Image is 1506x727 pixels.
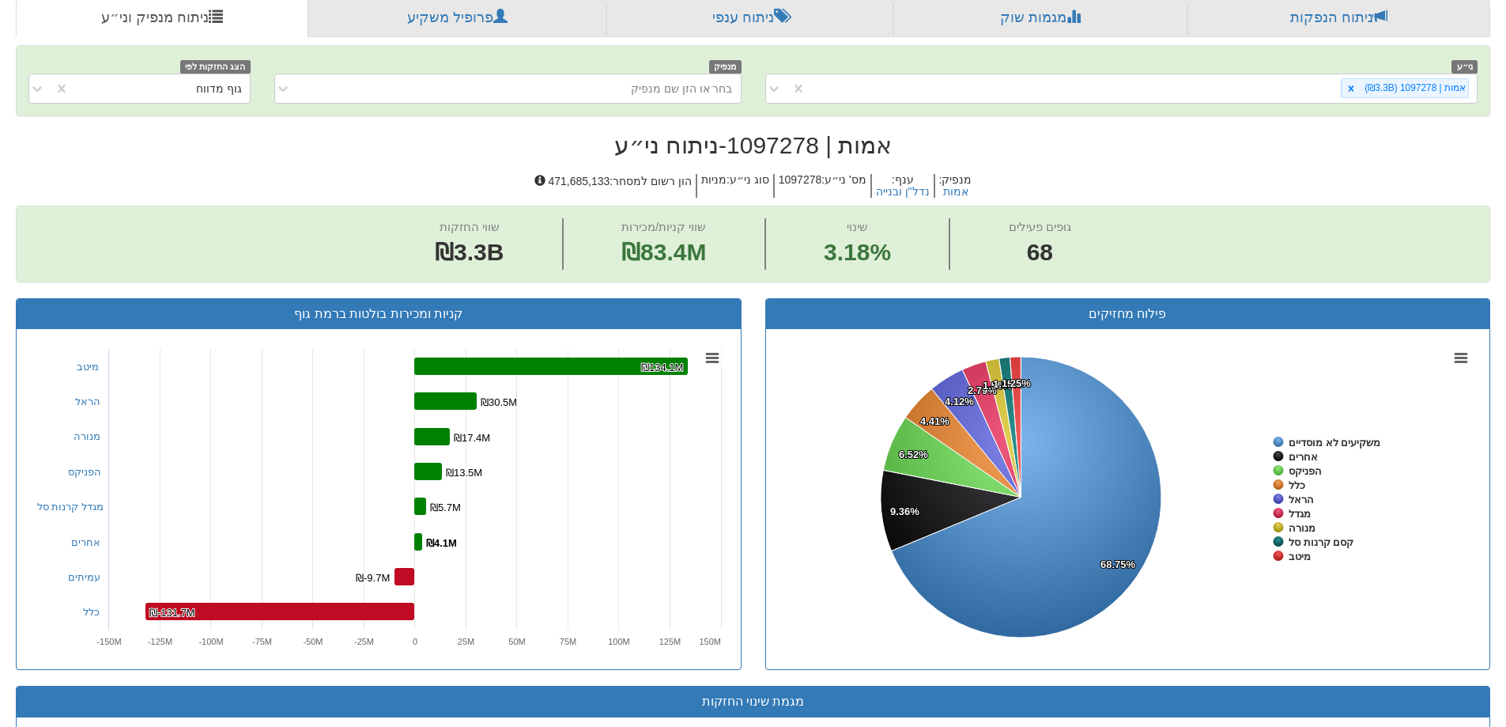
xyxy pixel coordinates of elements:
tspan: ₪-9.7M [356,572,390,584]
span: ₪3.3B [435,239,504,265]
tspan: מגדל [1289,508,1311,520]
button: נדל"ן ובנייה [876,186,930,198]
text: 125M [659,637,681,646]
h5: סוג ני״ע : מניות [696,174,773,199]
text: 25M [457,637,474,646]
tspan: ₪17.4M [454,432,490,444]
div: גוף מדווח [196,81,242,97]
tspan: קסם קרנות סל [1289,536,1353,548]
h5: ענף : [870,174,934,199]
text: 75M [559,637,576,646]
h2: אמות | 1097278 - ניתוח ני״ע [16,132,1490,158]
a: הפניקס [68,466,101,478]
text: -50M [303,637,323,646]
text: 50M [508,637,525,646]
h5: הון רשום למסחר : 471,685,133 [530,174,696,199]
h3: מגמת שינוי החזקות [28,695,1478,709]
tspan: מנורה [1289,522,1315,534]
text: -25M [353,637,373,646]
tspan: הראל [1289,494,1314,505]
span: שווי קניות/מכירות [621,220,706,233]
tspan: מיטב [1289,551,1311,562]
span: ני״ע [1451,60,1478,74]
tspan: ₪4.1M [426,537,457,549]
text: -150M [96,637,121,646]
h3: קניות ומכירות בולטות ברמת גוף [28,307,729,321]
tspan: הפניקס [1289,465,1322,477]
tspan: 9.36% [890,505,919,517]
h5: מס' ני״ע : 1097278 [773,174,870,199]
text: -75M [251,637,271,646]
span: 3.18% [824,236,891,270]
button: אמות [943,186,968,198]
tspan: ₪5.7M [430,502,461,513]
tspan: 2.79% [968,384,997,396]
a: הראל [75,396,100,407]
tspan: 4.12% [945,396,974,407]
div: בחר או הזן שם מנפיק [631,81,733,97]
tspan: משקיעים לא מוסדיים [1289,437,1380,449]
span: מנפיק [709,60,742,74]
a: מנורה [74,430,100,442]
span: שינוי [847,220,868,233]
tspan: אחרים [1289,451,1318,463]
text: -125M [147,637,172,646]
a: עמיתים [68,571,100,583]
span: שווי החזקות [440,220,500,233]
text: -100M [198,637,223,646]
tspan: 1.25% [1002,377,1031,389]
div: אמות | 1097278 (₪3.3B) [1360,79,1468,97]
text: 0 [412,637,417,646]
a: מגדל קרנות סל [37,501,104,513]
a: אחרים [71,536,100,548]
tspan: ₪134.1M [641,362,683,373]
text: 150M [699,637,721,646]
span: ₪83.4M [621,239,706,265]
tspan: 4.41% [920,415,949,427]
a: כלל [83,606,100,618]
tspan: כלל [1289,479,1305,491]
h5: מנפיק : [934,174,976,199]
tspan: 68.75% [1100,559,1136,570]
tspan: ₪-131.7M [149,607,195,619]
h3: פילוח מחזיקים [778,307,1478,321]
span: הצג החזקות לפי [180,60,250,74]
text: 100M [608,637,630,646]
tspan: 6.52% [899,449,928,460]
tspan: 1.56% [983,380,1012,392]
span: 68 [1009,236,1071,270]
tspan: ₪30.5M [481,396,517,408]
tspan: 1.25% [993,378,1022,390]
span: גופים פעילים [1009,220,1071,233]
a: מיטב [77,361,99,373]
tspan: ₪13.5M [446,467,482,479]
